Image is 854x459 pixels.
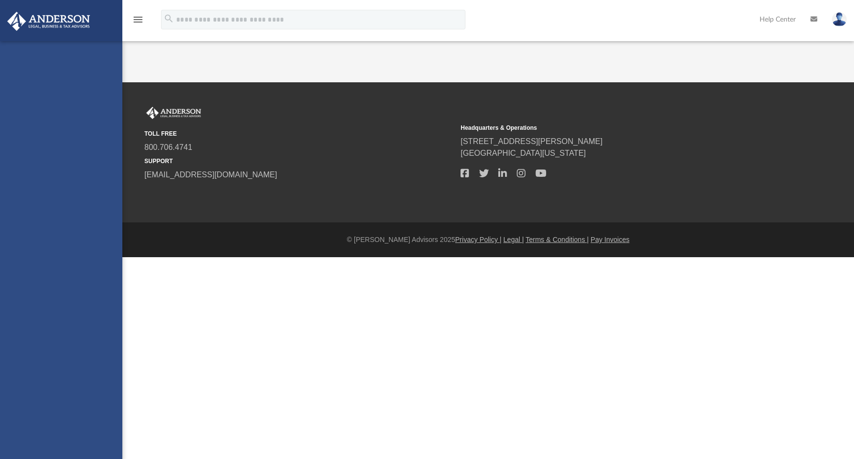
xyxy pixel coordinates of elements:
[461,149,586,157] a: [GEOGRAPHIC_DATA][US_STATE]
[461,137,602,145] a: [STREET_ADDRESS][PERSON_NAME]
[122,235,854,245] div: © [PERSON_NAME] Advisors 2025
[455,236,502,243] a: Privacy Policy |
[144,107,203,120] img: Anderson Advisors Platinum Portal
[144,143,192,151] a: 800.706.4741
[832,12,847,26] img: User Pic
[591,236,629,243] a: Pay Invoices
[163,13,174,24] i: search
[504,236,524,243] a: Legal |
[526,236,589,243] a: Terms & Conditions |
[144,157,454,166] small: SUPPORT
[144,170,277,179] a: [EMAIL_ADDRESS][DOMAIN_NAME]
[461,123,770,132] small: Headquarters & Operations
[144,129,454,138] small: TOLL FREE
[132,14,144,25] i: menu
[4,12,93,31] img: Anderson Advisors Platinum Portal
[132,19,144,25] a: menu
